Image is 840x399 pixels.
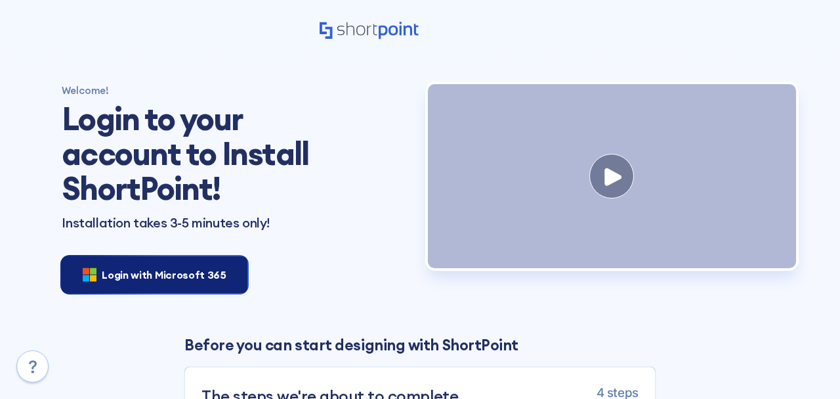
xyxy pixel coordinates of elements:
[102,267,226,283] span: Login with Microsoft 365
[774,336,840,399] iframe: Chat Widget
[62,84,412,97] h4: Welcome!
[62,102,354,206] h1: Login to your account to Install ShortPoint!
[62,216,412,230] p: Installation takes 3-5 minutes only!
[62,256,247,293] button: Login with Microsoft 365
[184,334,656,356] p: Before you can start designing with ShortPoint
